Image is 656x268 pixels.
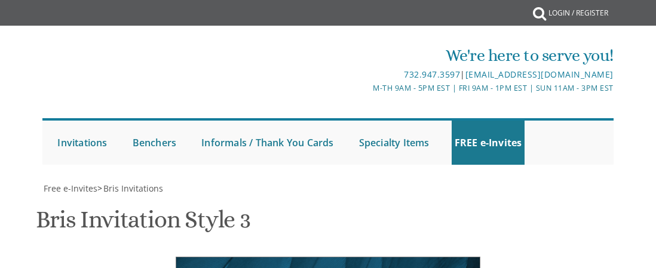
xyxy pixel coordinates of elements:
a: Free e-Invites [42,183,97,194]
span: > [97,183,163,194]
a: Invitations [54,121,110,165]
a: Bris Invitations [102,183,163,194]
h1: Bris Invitation Style 3 [36,207,250,242]
span: Free e-Invites [44,183,97,194]
a: Benchers [130,121,180,165]
a: 732.947.3597 [404,69,460,80]
a: Informals / Thank You Cards [198,121,336,165]
a: [EMAIL_ADDRESS][DOMAIN_NAME] [465,69,614,80]
a: FREE e-Invites [452,121,525,165]
a: Specialty Items [356,121,433,165]
div: | [234,67,614,82]
span: Bris Invitations [103,183,163,194]
div: M-Th 9am - 5pm EST | Fri 9am - 1pm EST | Sun 11am - 3pm EST [234,82,614,94]
div: We're here to serve you! [234,44,614,67]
